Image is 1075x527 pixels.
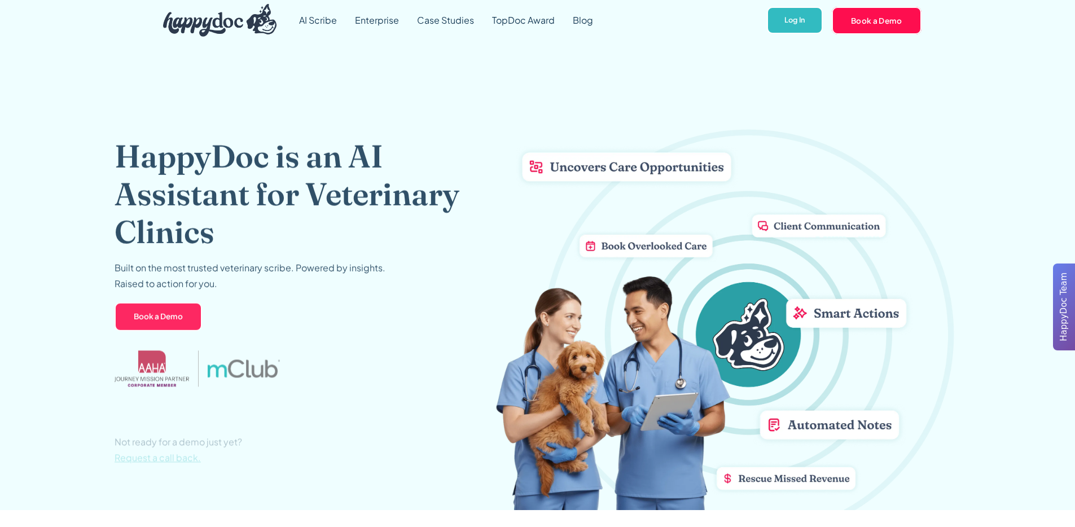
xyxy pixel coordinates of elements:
[115,137,495,251] h1: HappyDoc is an AI Assistant for Veterinary Clinics
[115,451,201,463] span: Request a call back.
[115,434,242,465] p: Not ready for a demo just yet?
[163,4,277,37] img: HappyDoc Logo: A happy dog with his ear up, listening.
[154,1,277,39] a: home
[767,7,823,34] a: Log In
[115,350,189,387] img: AAHA Advantage logo
[832,7,922,34] a: Book a Demo
[207,359,279,377] img: mclub logo
[115,260,385,291] p: Built on the most trusted veterinary scribe. Powered by insights. Raised to action for you.
[115,302,202,331] a: Book a Demo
